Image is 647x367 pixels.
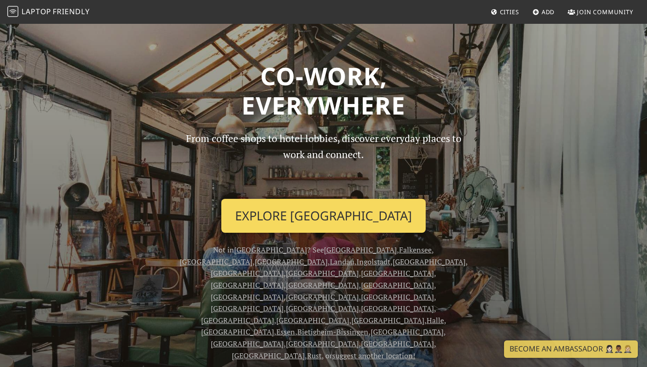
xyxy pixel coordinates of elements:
[361,339,434,349] a: [GEOGRAPHIC_DATA]
[564,4,637,20] a: Join Community
[232,351,305,361] a: [GEOGRAPHIC_DATA]
[427,315,444,325] a: Halle
[361,303,434,313] a: [GEOGRAPHIC_DATA]
[504,340,638,358] a: Become an Ambassador 🤵🏻‍♀️🤵🏾‍♂️🤵🏼‍♀️
[211,268,284,278] a: [GEOGRAPHIC_DATA]
[201,315,274,325] a: [GEOGRAPHIC_DATA]
[361,268,434,278] a: [GEOGRAPHIC_DATA]
[211,292,284,302] a: [GEOGRAPHIC_DATA]
[286,303,359,313] a: [GEOGRAPHIC_DATA]
[330,257,354,267] a: Landau
[332,351,415,361] a: suggest another location!
[22,6,51,16] span: Laptop
[201,327,274,337] a: [GEOGRAPHIC_DATA]
[211,303,284,313] a: [GEOGRAPHIC_DATA]
[286,292,359,302] a: [GEOGRAPHIC_DATA]
[180,245,468,360] span: Not in ? See , , , , , , , , , , , , , , , , , , , , , , , , , , , , , , , , or
[297,327,368,337] a: Bietigheim-Bissingen
[371,327,444,337] a: [GEOGRAPHIC_DATA]
[542,8,555,16] span: Add
[178,131,469,192] p: From coffee shops to hotel lobbies, discover everyday places to work and connect.
[211,339,284,349] a: [GEOGRAPHIC_DATA]
[529,4,559,20] a: Add
[211,280,284,290] a: [GEOGRAPHIC_DATA]
[180,257,252,267] a: [GEOGRAPHIC_DATA]
[500,8,519,16] span: Cities
[324,245,397,255] a: [GEOGRAPHIC_DATA]
[7,4,90,20] a: LaptopFriendly LaptopFriendly
[487,4,523,20] a: Cities
[286,268,359,278] a: [GEOGRAPHIC_DATA]
[393,257,466,267] a: [GEOGRAPHIC_DATA]
[307,351,322,361] a: Rust
[255,257,328,267] a: [GEOGRAPHIC_DATA]
[27,61,620,120] h1: Co-work, Everywhere
[577,8,633,16] span: Join Community
[53,6,89,16] span: Friendly
[221,199,426,233] a: Explore [GEOGRAPHIC_DATA]
[7,6,18,17] img: LaptopFriendly
[286,339,359,349] a: [GEOGRAPHIC_DATA]
[356,257,390,267] a: Ingolstadt
[276,327,295,337] a: Essen
[361,280,434,290] a: [GEOGRAPHIC_DATA]
[361,292,434,302] a: [GEOGRAPHIC_DATA]
[399,245,432,255] a: Falkensee
[276,315,349,325] a: [GEOGRAPHIC_DATA]
[286,280,359,290] a: [GEOGRAPHIC_DATA]
[234,245,307,255] a: [GEOGRAPHIC_DATA]
[351,315,424,325] a: [GEOGRAPHIC_DATA]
